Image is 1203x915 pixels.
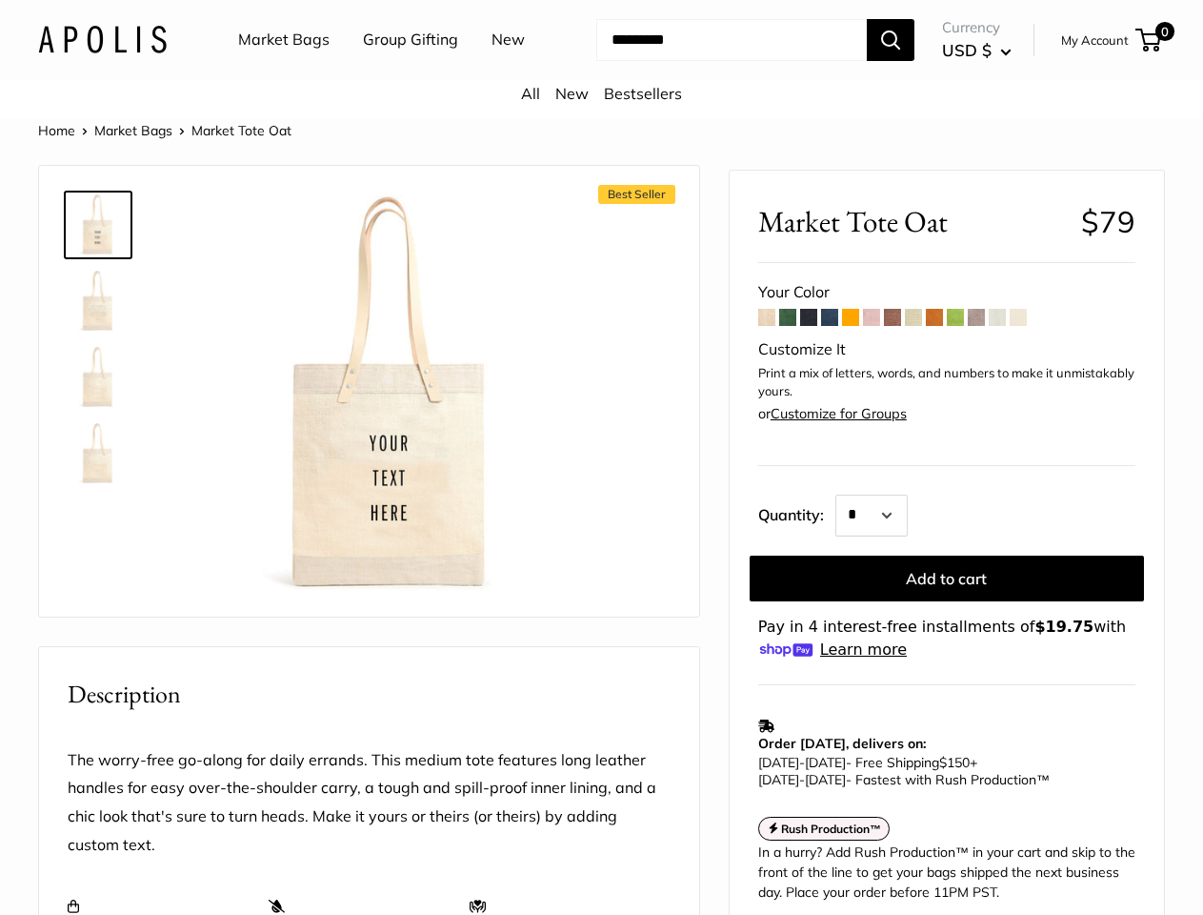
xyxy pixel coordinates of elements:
a: Market Tote Oat [64,191,132,259]
p: - Free Shipping + [758,754,1126,788]
span: - [799,754,805,771]
a: Market Tote Oat [64,343,132,412]
span: USD $ [942,40,992,60]
span: [DATE] [805,754,846,771]
a: All [521,84,540,103]
a: Market Tote Oat [64,267,132,335]
button: Search [867,19,914,61]
span: [DATE] [805,771,846,788]
span: Currency [942,14,1012,41]
a: 0 [1137,29,1161,51]
img: Market Tote Oat [191,194,593,597]
div: Customize It [758,335,1135,364]
span: Best Seller [598,185,675,204]
a: New [555,84,589,103]
p: The worry-free go-along for daily errands. This medium tote features long leather handles for eas... [68,746,671,861]
input: Search... [596,19,867,61]
img: Market Tote Oat [68,271,129,332]
iframe: Sign Up via Text for Offers [15,843,204,900]
a: Market Tote Oat [64,419,132,488]
span: $79 [1081,203,1135,240]
button: Add to cart [750,556,1144,601]
span: - [799,771,805,788]
strong: Order [DATE], delivers on: [758,735,926,752]
span: $150 [939,754,970,771]
a: Market Bags [94,122,172,139]
strong: Rush Production™ [781,822,881,836]
span: Market Tote Oat [758,204,1067,239]
a: Home [38,122,75,139]
a: Customize for Groups [771,405,907,422]
span: Market Tote Oat [191,122,291,139]
a: Group Gifting [363,26,458,54]
span: [DATE] [758,771,799,788]
h2: Description [68,676,671,713]
a: My Account [1061,29,1129,51]
span: - Fastest with Rush Production™ [758,771,1050,788]
span: 0 [1155,22,1174,41]
nav: Breadcrumb [38,118,291,143]
img: Apolis [38,26,167,53]
img: Market Tote Oat [68,194,129,255]
a: New [491,26,525,54]
div: Your Color [758,278,1135,307]
div: or [758,401,907,427]
a: Bestsellers [604,84,682,103]
p: Print a mix of letters, words, and numbers to make it unmistakably yours. [758,364,1135,401]
button: USD $ [942,35,1012,66]
span: [DATE] [758,754,799,771]
label: Quantity: [758,489,835,537]
img: Market Tote Oat [68,423,129,484]
img: Market Tote Oat [68,347,129,408]
a: Market Bags [238,26,330,54]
